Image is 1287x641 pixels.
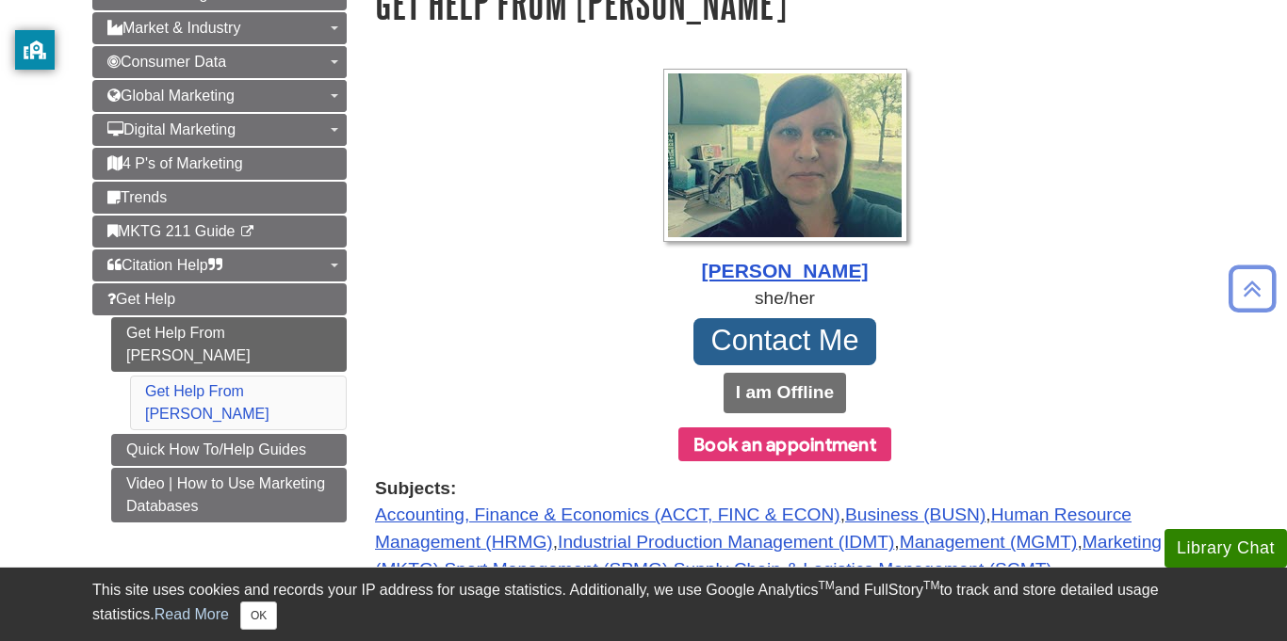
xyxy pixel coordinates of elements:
a: Business (BUSN) [845,505,986,524]
button: Close [240,601,277,630]
span: Citation Help [107,257,222,273]
div: This site uses cookies and records your IP address for usage statistics. Additionally, we use Goo... [92,579,1195,630]
a: Sport Management (SPMG) [445,559,669,579]
span: MKTG 211 Guide [107,223,236,239]
a: Industrial Production Management (IDMT) [558,532,894,552]
button: privacy banner [15,30,55,70]
a: Get Help [92,283,347,315]
a: Market & Industry [92,12,347,44]
a: Video | How to Use Marketing Databases [111,468,347,522]
span: 4 P's of Marketing [107,155,243,171]
strong: Subjects: [375,475,1195,503]
span: Market & Industry [107,20,240,36]
sup: TM [923,579,939,592]
a: Supply Chain & Logistics Management (SCMT) [674,559,1052,579]
div: , , , , , , , [375,475,1195,584]
a: Accounting, Finance & Economics (ACCT, FINC & ECON) [375,505,840,524]
span: Trends [107,189,167,205]
b: I am Offline [736,382,834,402]
img: Profile Photo [663,69,907,242]
a: Back to Top [1222,276,1282,301]
a: Consumer Data [92,46,347,78]
a: Citation Help [92,249,347,281]
a: MKTG 211 Guide [92,216,347,248]
a: Contact Me [693,318,876,365]
a: Read More [155,606,229,622]
div: she/her [375,285,1195,312]
a: Trends [92,182,347,214]
a: Quick How To/Help Guides [111,434,347,466]
button: Book an appointment [678,427,891,461]
sup: TM [818,579,834,592]
span: Global Marketing [107,88,235,104]
button: Library Chat [1165,529,1287,568]
a: 4 P's of Marketing [92,148,347,180]
a: Management (MGMT) [900,532,1078,552]
a: Global Marketing [92,80,347,112]
i: This link opens in a new window [239,226,255,238]
a: Get Help From [PERSON_NAME] [111,317,347,372]
a: Digital Marketing [92,114,347,146]
button: I am Offline [724,373,846,413]
div: [PERSON_NAME] [375,256,1195,286]
a: Get Help From [PERSON_NAME] [145,383,269,422]
span: Consumer Data [107,54,226,70]
span: Digital Marketing [107,121,236,137]
a: Profile Photo [PERSON_NAME] [375,69,1195,286]
span: Get Help [107,291,175,307]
